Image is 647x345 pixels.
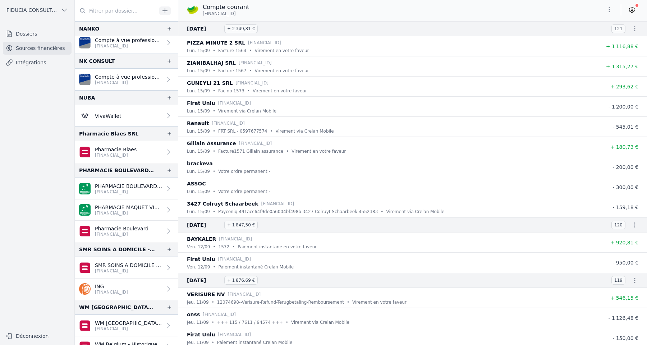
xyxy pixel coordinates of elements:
div: WM [GEOGRAPHIC_DATA] SRL [79,303,155,312]
img: BNP_BE_BUSINESS_GEBABEBB.png [79,204,91,216]
span: [DATE] [187,24,221,33]
span: FIDUCIA CONSULTING SRL [6,6,58,14]
div: • [249,67,252,74]
span: + 293,62 € [610,84,638,89]
p: Facture1571 Gillain assurance [218,148,283,155]
p: Virement en votre faveur [352,299,407,306]
p: +++ 115 / 7611 / 94574 +++ [217,319,283,326]
span: + 1 116,88 € [606,43,638,49]
p: 1572 [219,243,230,250]
span: [FINANCIAL_ID] [203,11,236,17]
p: Compte à vue professionnel [95,73,162,80]
p: PHARMACIE BOULEVARD SPRL [95,183,162,190]
a: Sources financières [3,42,72,55]
p: PHARMACIE MAQUET VICTOIRE [95,204,162,211]
div: • [212,299,214,306]
span: + 1 876,69 € [224,276,258,285]
p: lun. 15/09 [187,188,210,195]
a: Intégrations [3,56,72,69]
span: + 1 847,50 € [224,221,258,229]
p: Virement via Crelan Mobile [291,319,349,326]
input: Filtrer par dossier... [75,4,157,17]
span: + 546,15 € [610,295,638,301]
div: • [213,188,215,195]
button: Déconnexion [3,330,72,342]
p: Virement via Crelan Mobile [386,208,444,215]
img: belfius-1.png [79,225,91,237]
a: WM [GEOGRAPHIC_DATA] - [GEOGRAPHIC_DATA] [FINANCIAL_ID] [75,315,178,336]
p: WM [GEOGRAPHIC_DATA] - [GEOGRAPHIC_DATA] [95,319,162,327]
div: • [213,107,215,115]
p: ING [95,283,128,290]
p: Votre ordre permanent - [218,188,270,195]
p: lun. 15/09 [187,208,210,215]
div: • [212,319,214,326]
div: • [213,47,215,54]
p: jeu. 11/09 [187,319,209,326]
p: SMR SOINS A DOMICILE - THU [95,262,162,269]
p: Paiement instantané en votre faveur [238,243,317,250]
p: lun. 15/09 [187,47,210,54]
p: [FINANCIAL_ID] [219,235,252,243]
p: [FINANCIAL_ID] [95,189,162,195]
a: Pharmacie Boulevard [FINANCIAL_ID] [75,221,178,242]
p: Facture 1564 [218,47,246,54]
p: 3427 Colruyt Schaarbeek [187,199,258,208]
div: PHARMACIE BOULEVARD SPRL [79,166,155,175]
button: FIDUCIA CONSULTING SRL [3,4,72,16]
p: Virement via Crelan Mobile [276,128,334,135]
div: • [232,243,235,250]
p: brackeva [187,159,213,168]
p: lun. 15/09 [187,107,210,115]
a: VivaWallet [75,105,178,126]
p: Fac no 1573 [218,87,244,95]
p: lun. 15/09 [187,87,210,95]
img: VAN_BREDA_JVBABE22XXX.png [79,74,91,85]
div: • [347,299,349,306]
span: [DATE] [187,276,221,285]
p: [FINANCIAL_ID] [95,231,148,237]
p: FRT SRL - 0597677574 [218,128,267,135]
span: 120 [611,221,625,229]
p: lun. 15/09 [187,148,210,155]
a: PHARMACIE MAQUET VICTOIRE [FINANCIAL_ID] [75,199,178,221]
p: [FINANCIAL_ID] [95,268,162,274]
span: - 1 126,48 € [608,315,638,321]
div: • [213,263,215,271]
p: Votre ordre permanent - [218,168,270,175]
p: Compte à vue professionnel [95,37,162,44]
span: - 545,01 € [612,124,638,130]
p: Gillain Assurance [187,139,236,148]
img: belfius.png [79,320,91,331]
a: Compte à vue professionnel [FINANCIAL_ID] [75,32,178,54]
p: [FINANCIAL_ID] [95,289,128,295]
span: - 1 200,00 € [608,104,638,110]
p: ZIANIBALHAJ SRL [187,59,236,67]
p: [FINANCIAL_ID] [239,59,272,66]
span: - 200,00 € [612,164,638,170]
div: • [270,128,272,135]
div: NANKO [79,24,99,33]
p: Firat Unlu [187,99,215,107]
a: SMR SOINS A DOMICILE - THU [FINANCIAL_ID] [75,257,178,279]
span: + 1 315,27 € [606,64,638,69]
p: 12074698--Verisure-Refund-Terugbetaling-Remboursement [217,299,344,306]
div: • [213,208,215,215]
img: crelan.png [187,4,198,15]
p: [FINANCIAL_ID] [95,210,162,216]
p: Firat Unlu [187,330,215,339]
div: • [213,128,215,135]
span: - 300,00 € [612,184,638,190]
span: + 920,81 € [610,240,638,245]
span: 121 [611,24,625,33]
p: [FINANCIAL_ID] [261,200,294,207]
p: lun. 15/09 [187,128,210,135]
a: ING [FINANCIAL_ID] [75,279,178,300]
p: Paiement instantané Crelan Mobile [219,263,294,271]
div: Pharmacie Blaes SRL [79,129,138,138]
p: GUNEYLI 21 SRL [187,79,233,87]
span: + 2 349,81 € [224,24,258,33]
span: - 950,00 € [612,260,638,266]
p: [FINANCIAL_ID] [95,152,137,158]
p: BAYKALER [187,235,216,243]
